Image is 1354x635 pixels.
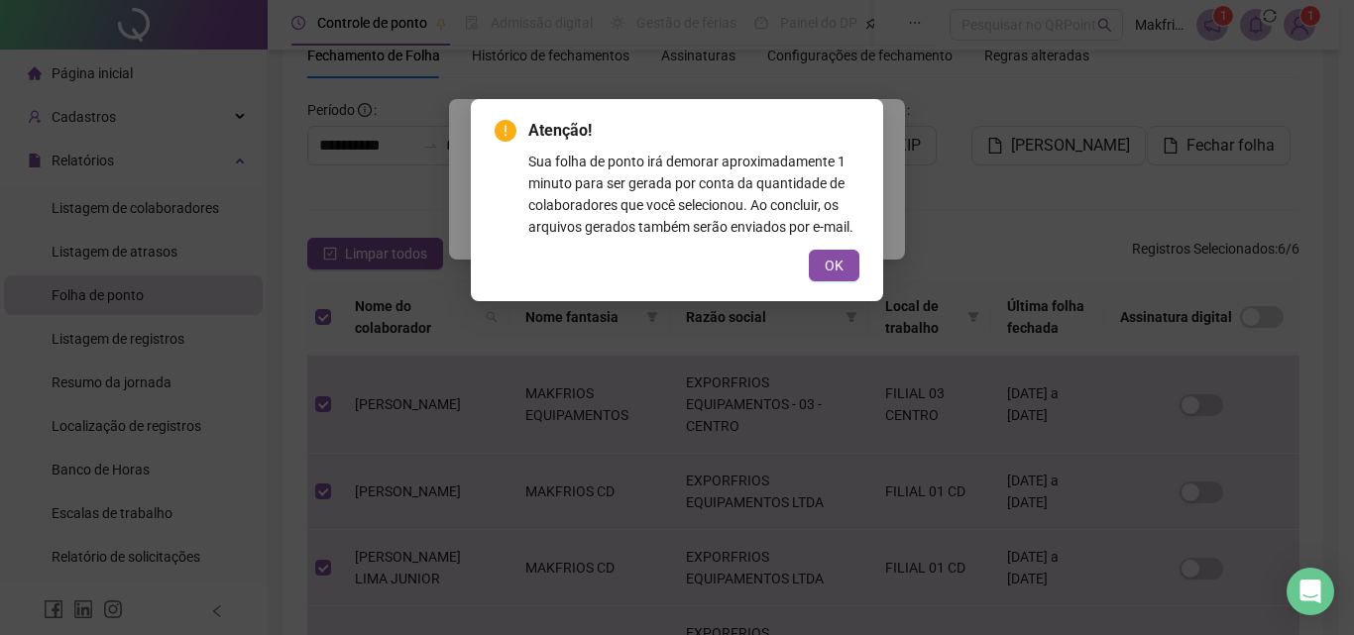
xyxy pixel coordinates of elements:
button: OK [809,250,859,281]
div: Open Intercom Messenger [1287,568,1334,615]
div: Sua folha de ponto irá demorar aproximadamente 1 minuto para ser gerada por conta da quantidade d... [528,151,859,238]
span: Atenção! [528,119,859,143]
span: exclamation-circle [495,120,516,142]
span: OK [825,255,844,276]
